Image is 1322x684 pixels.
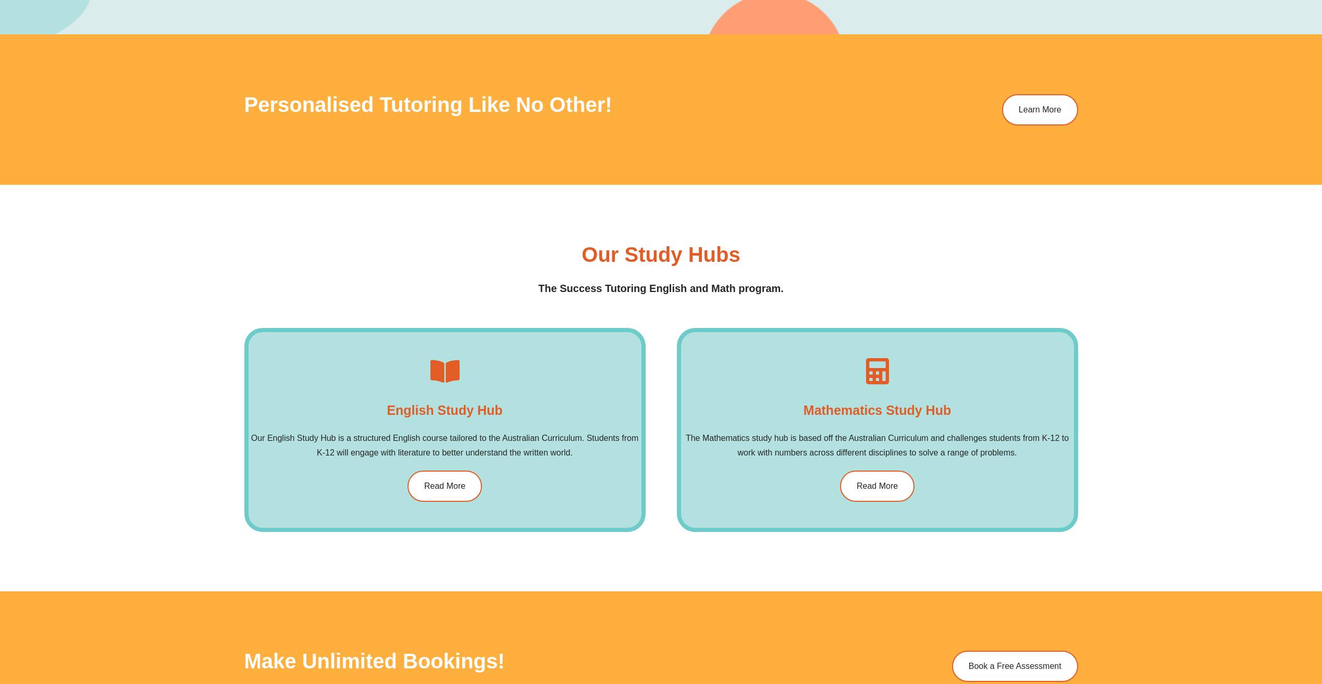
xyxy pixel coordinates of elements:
[804,400,951,421] h4: Mathematics Study Hub
[244,281,1078,297] h4: The Success Tutoring English and Math program.
[681,431,1074,460] p: The Mathematics study hub is based off the Australian Curriculum and challenges students from K-1...
[244,651,807,672] h3: Make Unlimited Bookings!
[840,471,915,502] a: Read More
[1002,94,1078,125] a: Learn More
[424,482,465,490] span: Read More
[244,94,807,115] h3: Personalised tutoring like no other!
[952,651,1078,682] a: Book a Free Assessment
[1019,106,1061,114] span: Learn More
[1148,566,1322,684] iframe: Chat Widget
[249,431,641,460] p: Our English Study Hub is a structured English course tailored to the Australian Curriculum. Stude...
[407,471,482,502] a: Read More
[582,244,740,265] h3: Our Study Hubs
[387,400,502,421] h4: English Study Hub​
[857,482,898,490] span: Read More
[969,662,1061,670] span: Book a Free Assessment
